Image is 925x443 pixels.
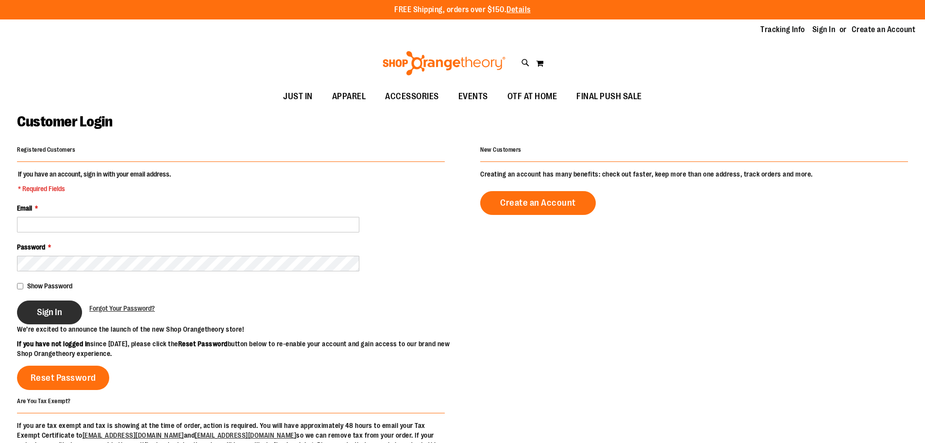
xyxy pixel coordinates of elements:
legend: If you have an account, sign in with your email address. [17,169,172,194]
a: Forgot Your Password? [89,303,155,313]
a: FINAL PUSH SALE [567,86,652,108]
span: Sign In [37,307,62,318]
span: Forgot Your Password? [89,304,155,312]
p: FREE Shipping, orders over $150. [394,4,531,16]
span: Customer Login [17,113,112,130]
a: Create an Account [480,191,596,215]
span: JUST IN [283,86,313,107]
span: Reset Password [31,372,96,383]
a: JUST IN [273,86,322,108]
a: APPAREL [322,86,376,108]
span: Password [17,243,45,251]
strong: New Customers [480,146,521,153]
strong: Are You Tax Exempt? [17,397,71,404]
a: OTF AT HOME [498,86,567,108]
p: We’re excited to announce the launch of the new Shop Orangetheory store! [17,324,463,334]
strong: Registered Customers [17,146,75,153]
span: * Required Fields [18,184,171,194]
span: EVENTS [458,86,488,107]
a: Create an Account [852,24,916,35]
strong: Reset Password [178,340,228,348]
a: [EMAIL_ADDRESS][DOMAIN_NAME] [83,431,184,439]
img: Shop Orangetheory [381,51,507,75]
span: APPAREL [332,86,366,107]
strong: If you have not logged in [17,340,90,348]
p: since [DATE], please click the button below to re-enable your account and gain access to our bran... [17,339,463,358]
a: Details [506,5,531,14]
span: OTF AT HOME [507,86,557,107]
p: Creating an account has many benefits: check out faster, keep more than one address, track orders... [480,169,908,179]
a: Sign In [812,24,836,35]
span: FINAL PUSH SALE [576,86,642,107]
button: Sign In [17,301,82,324]
a: Reset Password [17,366,109,390]
a: ACCESSORIES [375,86,449,108]
a: Tracking Info [760,24,805,35]
span: Show Password [27,282,72,290]
span: Create an Account [500,197,576,208]
a: [EMAIL_ADDRESS][DOMAIN_NAME] [195,431,296,439]
span: ACCESSORIES [385,86,439,107]
span: Email [17,204,32,212]
a: EVENTS [449,86,498,108]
